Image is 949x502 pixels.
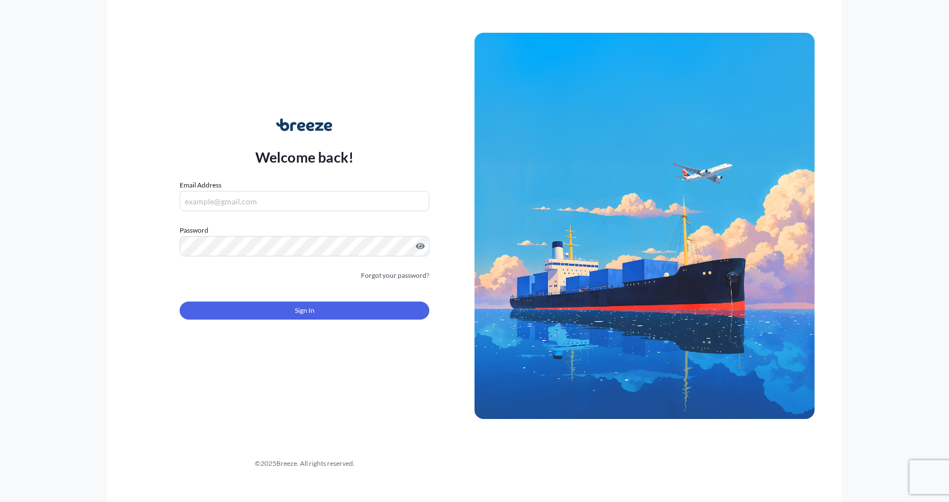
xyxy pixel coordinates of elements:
[134,458,474,469] div: © 2025 Breeze. All rights reserved.
[180,180,221,191] label: Email Address
[255,148,354,166] p: Welcome back!
[295,305,315,316] span: Sign In
[474,33,815,419] img: Ship illustration
[361,270,429,281] a: Forgot your password?
[416,242,425,251] button: Show password
[180,225,429,236] label: Password
[180,191,429,211] input: example@gmail.com
[180,302,429,320] button: Sign In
